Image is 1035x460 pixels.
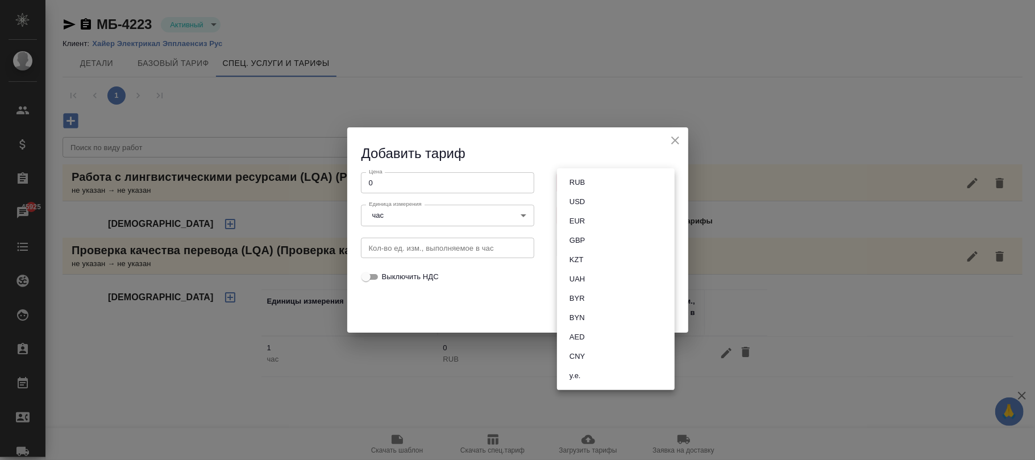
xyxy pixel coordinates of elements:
[566,196,588,208] button: USD
[566,370,584,382] button: у.е.
[566,176,588,189] button: RUB
[566,331,588,343] button: AED
[566,215,588,227] button: EUR
[566,312,588,324] button: BYN
[566,350,588,363] button: CNY
[566,254,587,266] button: KZT
[566,292,588,305] button: BYR
[566,273,588,285] button: UAH
[566,234,588,247] button: GBP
